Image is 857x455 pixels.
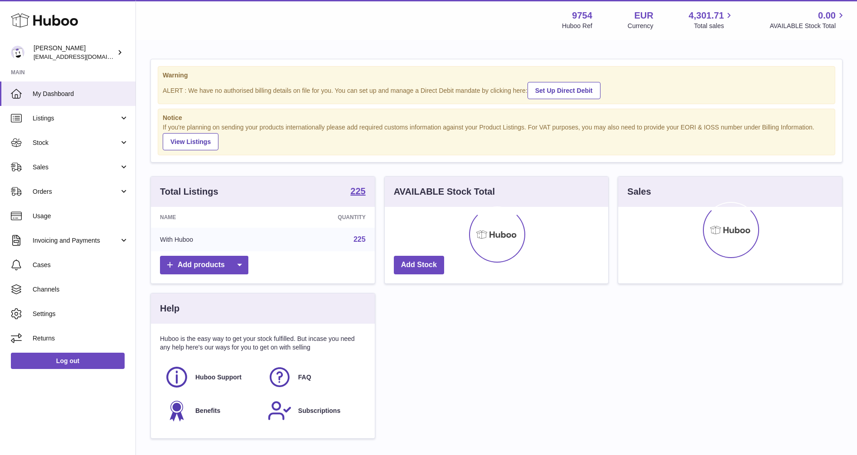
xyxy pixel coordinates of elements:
h3: Help [160,302,179,315]
span: [EMAIL_ADDRESS][DOMAIN_NAME] [34,53,133,60]
a: 4,301.71 Total sales [689,10,735,30]
h3: AVAILABLE Stock Total [394,186,495,198]
th: Name [151,207,269,228]
strong: 9754 [572,10,592,22]
a: Benefits [165,398,258,423]
strong: 225 [350,187,365,196]
span: Sales [33,163,119,172]
span: Listings [33,114,119,123]
a: Huboo Support [165,365,258,389]
div: Currency [628,22,654,30]
a: FAQ [267,365,361,389]
h3: Sales [627,186,651,198]
span: Settings [33,310,129,318]
a: 225 [350,187,365,197]
p: Huboo is the easy way to get your stock fulfilled. But incase you need any help here's our ways f... [160,335,366,352]
a: View Listings [163,133,218,150]
div: [PERSON_NAME] [34,44,115,61]
span: Orders [33,187,119,196]
div: If you're planning on sending your products internationally please add required customs informati... [163,123,830,150]
span: Total sales [694,22,734,30]
h3: Total Listings [160,186,218,198]
span: FAQ [298,373,311,382]
span: Stock [33,139,119,147]
strong: Notice [163,114,830,122]
div: ALERT : We have no authorised billing details on file for you. You can set up and manage a Direct... [163,81,830,99]
span: 0.00 [818,10,836,22]
img: info@fieldsluxury.london [11,46,24,59]
span: Subscriptions [298,407,340,415]
a: 225 [353,235,366,243]
div: Huboo Ref [562,22,592,30]
span: AVAILABLE Stock Total [770,22,846,30]
span: Huboo Support [195,373,242,382]
a: Add Stock [394,256,444,274]
a: Log out [11,353,125,369]
span: Cases [33,261,129,269]
th: Quantity [269,207,374,228]
span: Invoicing and Payments [33,236,119,245]
strong: EUR [634,10,653,22]
td: With Huboo [151,228,269,251]
a: Add products [160,256,248,274]
span: Benefits [195,407,220,415]
a: Subscriptions [267,398,361,423]
span: Usage [33,212,129,220]
a: Set Up Direct Debit [528,82,600,99]
span: My Dashboard [33,90,129,98]
span: Returns [33,334,129,343]
a: 0.00 AVAILABLE Stock Total [770,10,846,30]
strong: Warning [163,71,830,80]
span: 4,301.71 [689,10,724,22]
span: Channels [33,285,129,294]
